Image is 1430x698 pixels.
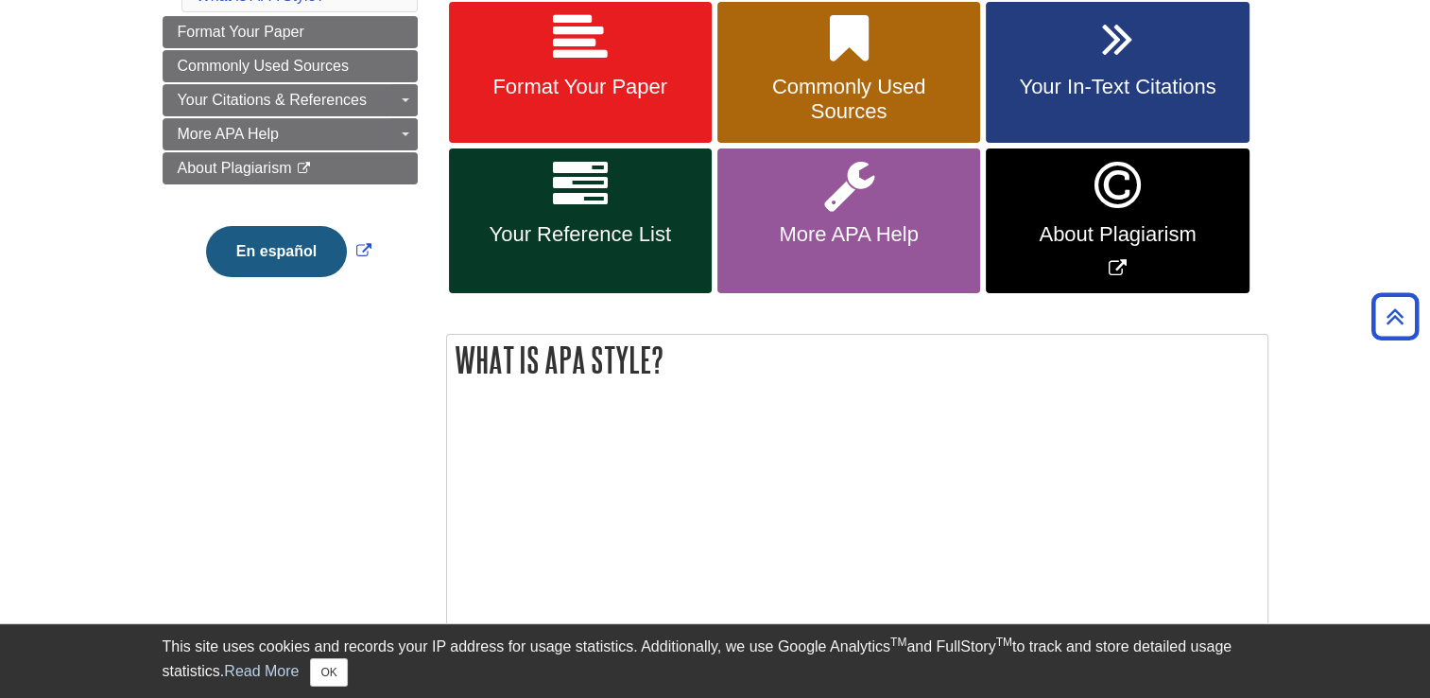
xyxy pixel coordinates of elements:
[163,152,418,184] a: About Plagiarism
[1000,222,1234,247] span: About Plagiarism
[310,658,347,687] button: Close
[890,636,906,649] sup: TM
[163,636,1268,687] div: This site uses cookies and records your IP address for usage statistics. Additionally, we use Goo...
[996,636,1012,649] sup: TM
[463,222,698,247] span: Your Reference List
[206,226,347,277] button: En español
[1365,304,1425,329] a: Back to Top
[163,84,418,116] a: Your Citations & References
[224,663,299,679] a: Read More
[296,163,312,175] i: This link opens in a new window
[178,58,349,74] span: Commonly Used Sources
[447,335,1267,385] h2: What is APA Style?
[1000,75,1234,99] span: Your In-Text Citations
[178,160,292,176] span: About Plagiarism
[201,243,376,259] a: Link opens in new window
[717,2,980,144] a: Commonly Used Sources
[986,2,1249,144] a: Your In-Text Citations
[732,222,966,247] span: More APA Help
[717,148,980,293] a: More APA Help
[178,24,304,40] span: Format Your Paper
[163,118,418,150] a: More APA Help
[163,50,418,82] a: Commonly Used Sources
[163,16,418,48] a: Format Your Paper
[732,75,966,124] span: Commonly Used Sources
[178,92,367,108] span: Your Citations & References
[178,126,279,142] span: More APA Help
[449,148,712,293] a: Your Reference List
[986,148,1249,293] a: Link opens in new window
[463,75,698,99] span: Format Your Paper
[449,2,712,144] a: Format Your Paper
